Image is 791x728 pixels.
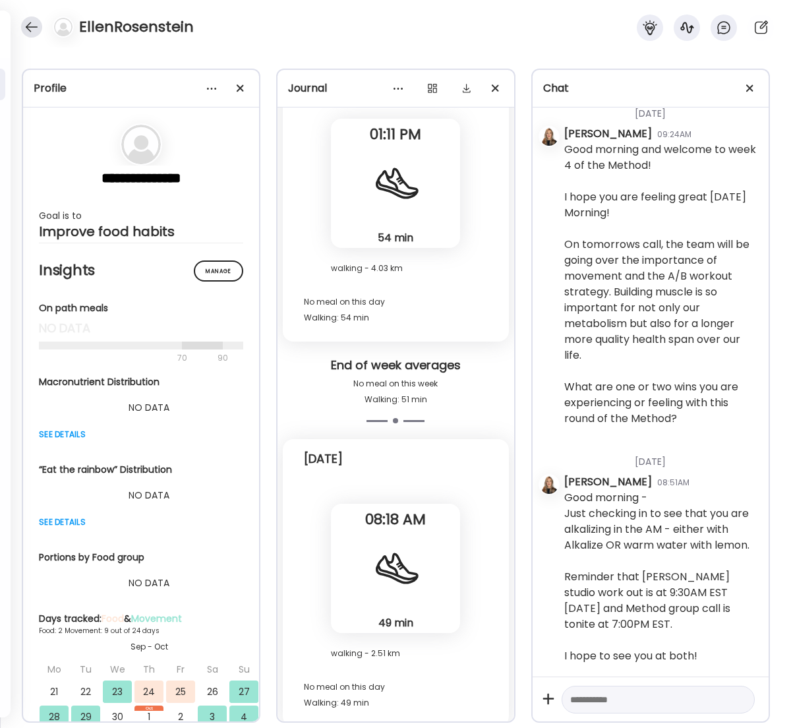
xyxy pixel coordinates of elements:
div: [PERSON_NAME] [564,126,652,142]
img: bg-avatar-default.svg [121,125,161,164]
div: Macronutrient Distribution [39,375,259,389]
div: 22 [71,681,100,703]
div: We [103,658,132,681]
div: [PERSON_NAME] [564,474,652,490]
div: 08:51AM [657,477,689,489]
div: 28 [40,706,69,728]
div: Oct [134,706,163,711]
h4: EllenRosenstein [79,16,194,38]
div: 54 min [336,231,455,245]
div: Sep - Oct [39,641,259,653]
div: Fr [166,658,195,681]
img: bg-avatar-default.svg [54,18,73,36]
div: walking - 2.51 km [331,649,460,658]
div: Journal [288,80,503,96]
div: 4 [229,706,258,728]
div: Manage [194,260,243,282]
div: Portions by Food group [39,551,259,564]
div: Chat [543,80,758,96]
div: 1 [134,706,163,728]
img: avatars%2FC7qqOxmwlCb4p938VsoDHlkq1VT2 [540,127,558,146]
div: Sa [198,658,227,681]
div: 3 [198,706,227,728]
div: “Eat the rainbow” Distribution [39,463,259,477]
div: No meal on this week Walking: 51 min [288,376,503,408]
div: [DATE] [564,91,758,126]
div: Food: 2 Movement: 9 out of 24 days [39,626,259,636]
div: 49 min [336,616,455,630]
div: 25 [166,681,195,703]
div: Su [229,658,258,681]
img: avatars%2FC7qqOxmwlCb4p938VsoDHlkq1VT2 [540,475,558,494]
div: End of week averages [288,357,503,376]
span: Food [102,612,124,625]
div: NO DATA [39,487,259,503]
div: Good morning - Just checking in to see that you are alkalizing in the AM - either with Alkalize O... [564,490,758,664]
h2: Insights [39,260,243,280]
div: NO DATA [39,400,259,415]
div: 29 [71,706,100,728]
div: Mo [40,658,69,681]
div: no data [39,320,243,336]
div: [DATE] [304,451,487,467]
div: 09:24AM [657,129,691,140]
div: No meal on this day Walking: 54 min [304,294,487,326]
div: Improve food habits [39,224,243,239]
div: Goal is to [39,208,243,224]
div: 24 [134,681,163,703]
div: Tu [71,658,100,681]
span: 01:11 PM [331,129,460,140]
div: 30 [103,706,132,728]
div: Good morning and welcome to week 4 of the Method! I hope you are feeling great [DATE] Morning! On... [564,142,758,427]
div: 2 [166,706,195,728]
div: 27 [229,681,258,703]
div: 90 [216,350,229,366]
div: [DATE] [564,439,758,474]
div: On path meals [39,301,243,315]
div: 26 [198,681,227,703]
div: No meal on this day Walking: 49 min [304,679,487,711]
div: Profile [34,80,249,96]
div: Th [134,658,163,681]
div: walking - 4.03 km [331,264,460,273]
span: Movement [131,612,182,625]
div: NO DATA [39,575,259,591]
div: 23 [103,681,132,703]
div: 70 [39,350,214,366]
span: 08:18 AM [331,514,460,526]
div: 21 [40,681,69,703]
div: Days tracked: & [39,612,259,626]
